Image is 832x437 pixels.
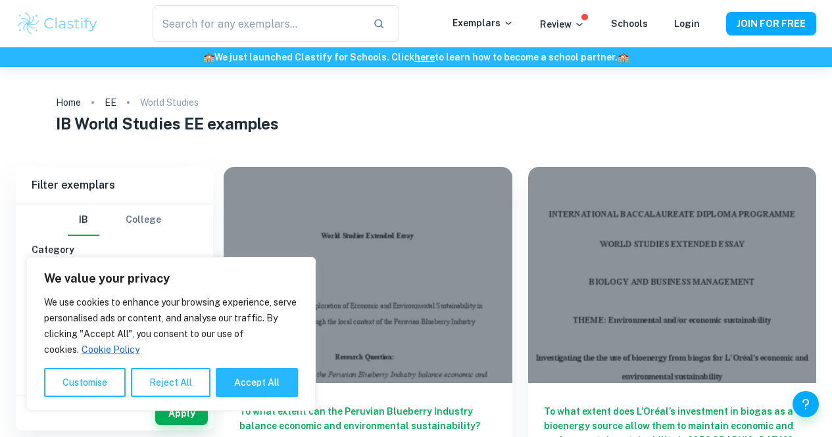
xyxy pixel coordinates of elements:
button: Help and Feedback [793,391,819,417]
span: 🏫 [203,52,214,62]
button: Apply [155,402,208,425]
div: Filter type choice [68,204,161,236]
a: EE [105,93,116,112]
p: We use cookies to enhance your browsing experience, serve personalised ads or content, and analys... [44,294,298,357]
a: Login [674,18,700,29]
button: Customise [44,368,126,397]
div: We value your privacy [26,257,316,411]
p: World Studies [140,95,199,110]
button: College [126,204,161,236]
p: We value your privacy [44,271,298,287]
h6: We just launched Clastify for Schools. Click to learn how to become a school partner. [3,50,829,64]
h6: Category [32,242,197,257]
a: Cookie Policy [81,344,140,356]
input: Search for any exemplars... [153,5,363,42]
p: Exemplars [453,16,514,30]
a: here [414,52,435,62]
h1: IB World Studies EE examples [56,112,776,135]
button: IB [68,204,99,236]
p: Review [540,17,585,32]
span: 🏫 [618,52,629,62]
h6: Filter exemplars [16,167,213,204]
button: Reject All [131,368,210,397]
button: JOIN FOR FREE [726,12,816,35]
a: Schools [611,18,648,29]
a: Home [56,93,81,112]
button: Accept All [216,368,298,397]
img: Clastify logo [16,11,99,37]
